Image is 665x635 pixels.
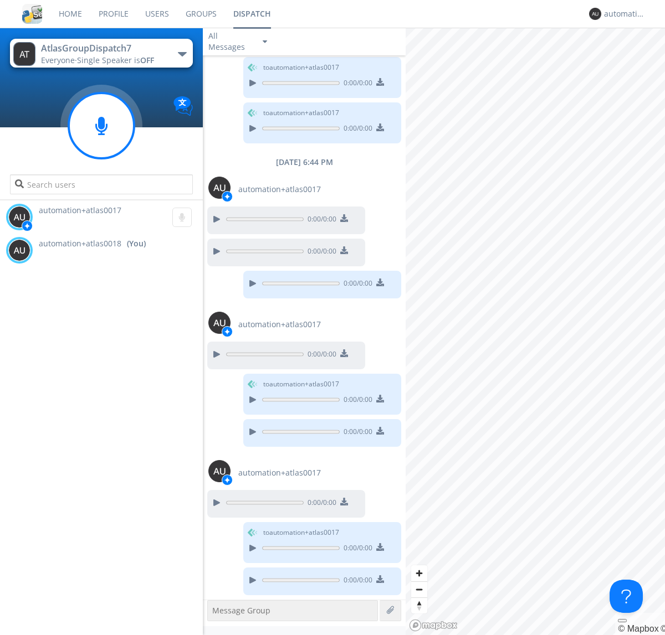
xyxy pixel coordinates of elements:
[238,467,321,478] span: automation+atlas0017
[41,55,166,66] div: Everyone ·
[411,565,427,581] button: Zoom in
[304,498,336,510] span: 0:00 / 0:00
[8,239,30,261] img: 373638.png
[127,238,146,249] div: (You)
[411,597,427,613] button: Reset bearing to north
[618,624,658,633] a: Mapbox
[77,55,154,65] span: Single Speaker is
[304,246,336,259] span: 0:00 / 0:00
[409,619,458,632] a: Mapbox logo
[340,349,348,357] img: download media button
[13,42,35,66] img: 373638.png
[340,575,372,587] span: 0:00 / 0:00
[376,543,384,551] img: download media button
[208,312,231,334] img: 373638.png
[208,460,231,482] img: 373638.png
[39,205,121,215] span: automation+atlas0017
[304,214,336,226] span: 0:00 / 0:00
[376,278,384,286] img: download media button
[263,108,339,118] span: to automation+atlas0017
[8,206,30,228] img: 373638.png
[208,30,253,53] div: All Messages
[340,427,372,439] span: 0:00 / 0:00
[340,246,348,254] img: download media button
[340,543,372,555] span: 0:00 / 0:00
[22,4,42,24] img: cddb5a64eb264b2086981ab96f4c1ba7
[589,8,601,20] img: 373638.png
[340,214,348,222] img: download media button
[238,184,321,195] span: automation+atlas0017
[304,349,336,362] span: 0:00 / 0:00
[263,528,339,538] span: to automation+atlas0017
[208,177,231,199] img: 373638.png
[340,123,372,136] span: 0:00 / 0:00
[10,174,192,194] input: Search users
[10,39,192,68] button: AtlasGroupDispatch7Everyone·Single Speaker isOFF
[376,395,384,402] img: download media button
[604,8,646,19] div: automation+atlas0018
[340,498,348,505] img: download media button
[263,40,267,43] img: caret-down-sm.svg
[340,395,372,407] span: 0:00 / 0:00
[340,278,372,291] span: 0:00 / 0:00
[610,580,643,613] iframe: Toggle Customer Support
[340,78,372,90] span: 0:00 / 0:00
[173,96,193,116] img: Translation enabled
[39,238,121,249] span: automation+atlas0018
[411,581,427,597] button: Zoom out
[263,379,339,389] span: to automation+atlas0017
[376,78,384,86] img: download media button
[376,427,384,435] img: download media button
[376,123,384,131] img: download media button
[41,42,166,55] div: AtlasGroupDispatch7
[203,157,406,168] div: [DATE] 6:44 PM
[618,619,627,622] button: Toggle attribution
[376,575,384,583] img: download media button
[263,63,339,73] span: to automation+atlas0017
[140,55,154,65] span: OFF
[238,319,321,330] span: automation+atlas0017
